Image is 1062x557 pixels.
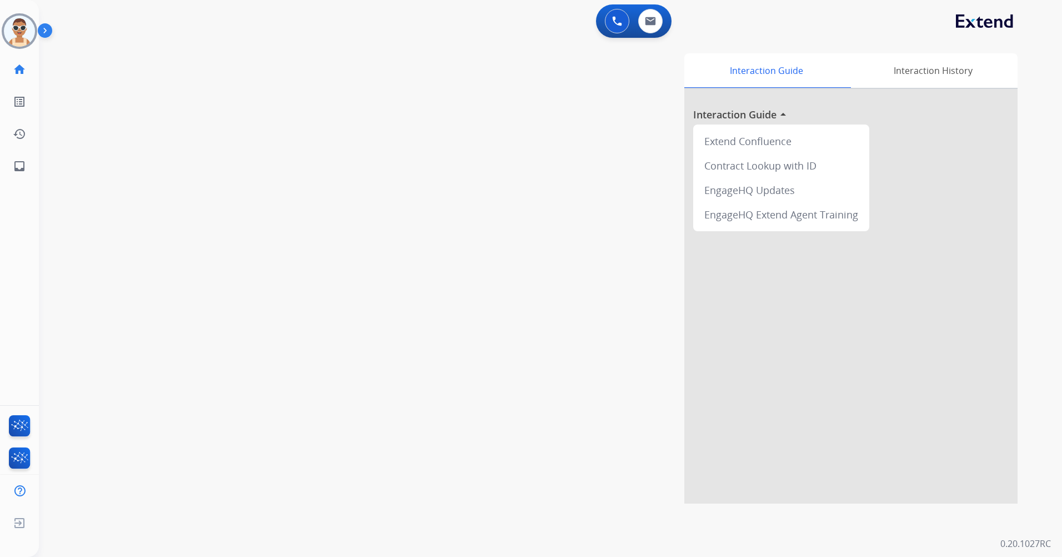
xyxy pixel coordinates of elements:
[13,160,26,173] mat-icon: inbox
[4,16,35,47] img: avatar
[13,63,26,76] mat-icon: home
[698,129,865,153] div: Extend Confluence
[1000,537,1051,550] p: 0.20.1027RC
[698,202,865,227] div: EngageHQ Extend Agent Training
[684,53,848,88] div: Interaction Guide
[13,95,26,108] mat-icon: list_alt
[698,153,865,178] div: Contract Lookup with ID
[13,127,26,141] mat-icon: history
[698,178,865,202] div: EngageHQ Updates
[848,53,1018,88] div: Interaction History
